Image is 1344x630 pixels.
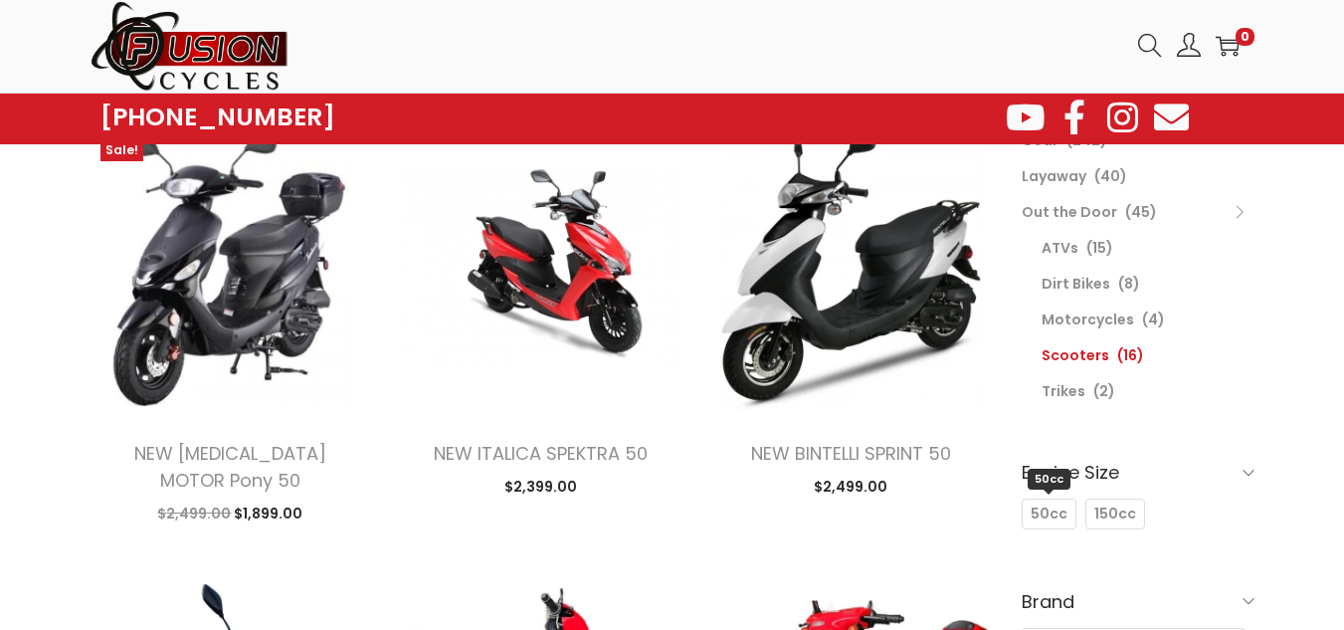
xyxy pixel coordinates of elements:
span: $ [814,477,823,497]
span: (2) [1093,381,1115,401]
span: (15) [1086,238,1113,258]
span: 50cc [1031,504,1067,525]
span: (4) [1142,310,1165,329]
a: [PHONE_NUMBER] [100,104,335,131]
span: 1,899.00 [234,504,302,524]
h6: Engine Size [1022,449,1254,496]
a: NEW BINTELLI SPRINT 50 [751,441,951,466]
span: $ [504,477,513,497]
a: Dirt Bikes [1042,274,1110,294]
a: Out the Door [1022,202,1117,222]
span: (40) [1094,166,1127,186]
span: 50cc [1028,469,1069,490]
a: NEW ITALICA SPEKTRA 50 [434,441,648,466]
a: 0 [1216,34,1240,58]
span: (8) [1118,274,1140,294]
span: $ [234,504,243,524]
span: $ [157,504,166,524]
a: Layaway [1022,166,1086,186]
a: Scooters [1042,345,1109,365]
span: 2,399.00 [504,477,577,497]
a: Trikes [1042,381,1085,401]
span: (16) [1117,345,1144,365]
span: 150cc [1094,504,1136,525]
h6: Brand [1022,578,1254,625]
span: 2,499.00 [814,477,887,497]
span: (45) [1125,202,1157,222]
a: ATVs [1042,238,1078,258]
a: NEW [MEDICAL_DATA] MOTOR Pony 50 [134,441,326,493]
a: Motorcycles [1042,310,1134,329]
span: 2,499.00 [157,504,231,524]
